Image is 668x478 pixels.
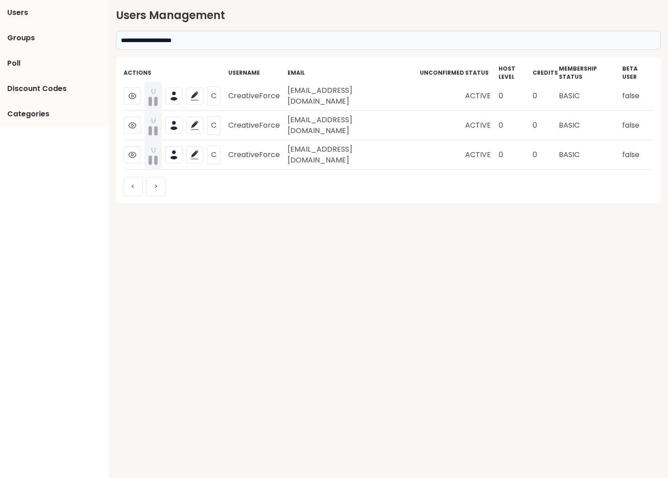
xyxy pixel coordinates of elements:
[465,64,498,81] th: Status
[465,81,498,111] td: ACTIVE
[146,177,166,196] button: >
[144,141,162,169] button: U
[207,145,221,164] button: C
[419,64,465,81] th: Unconfirmed
[123,64,228,81] th: Actions
[287,140,419,170] td: [EMAIL_ADDRESS][DOMAIN_NAME]
[498,111,533,140] td: 0
[558,140,621,170] td: BASIC
[622,64,654,81] th: Beta User
[228,111,287,140] td: CreativeForce
[498,140,533,170] td: 0
[558,111,621,140] td: BASIC
[7,33,35,43] span: Groups
[532,140,558,170] td: 0
[228,64,287,81] th: Username
[465,140,498,170] td: ACTIVE
[287,111,419,140] td: [EMAIL_ADDRESS][DOMAIN_NAME]
[7,109,49,119] span: Categories
[7,83,67,94] span: Discount Codes
[116,7,661,24] h2: Users Management
[498,81,533,111] td: 0
[622,140,654,170] td: false
[207,86,221,105] button: C
[144,111,162,139] button: U
[7,58,20,69] span: Poll
[558,64,621,81] th: Membership Status
[228,81,287,111] td: CreativeForce
[123,177,143,196] button: <
[7,7,28,18] span: Users
[287,81,419,111] td: [EMAIL_ADDRESS][DOMAIN_NAME]
[532,64,558,81] th: credits
[287,64,419,81] th: Email
[558,81,621,111] td: BASIC
[498,64,533,81] th: Host Level
[532,81,558,111] td: 0
[207,116,221,135] button: C
[622,81,654,111] td: false
[532,111,558,140] td: 0
[622,111,654,140] td: false
[228,140,287,170] td: CreativeForce
[144,82,162,110] button: U
[465,111,498,140] td: ACTIVE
